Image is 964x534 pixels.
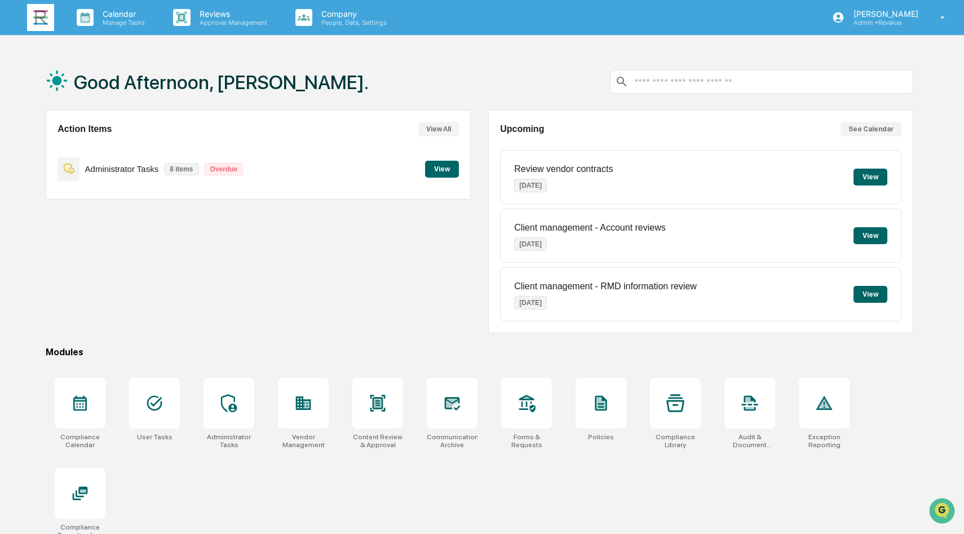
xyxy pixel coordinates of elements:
[514,164,613,174] p: Review vendor contracts
[11,24,205,42] p: How can we help?
[55,433,105,449] div: Compliance Calendar
[514,223,666,233] p: Client management - Account reviews
[844,19,924,27] p: Admin • Revalue
[11,86,32,107] img: 1746055101610-c473b297-6a78-478c-a979-82029cc54cd1
[164,163,198,175] p: 8 items
[854,169,887,186] button: View
[500,124,544,134] h2: Upcoming
[928,497,958,527] iframe: Open customer support
[588,433,614,441] div: Policies
[418,122,459,136] button: View All
[112,191,136,200] span: Pylon
[79,191,136,200] a: Powered byPylon
[58,124,112,134] h2: Action Items
[425,161,459,178] button: View
[23,164,71,175] span: Data Lookup
[204,433,254,449] div: Administrator Tasks
[312,9,392,19] p: Company
[650,433,701,449] div: Compliance Library
[77,138,144,158] a: 🗄️Attestations
[7,138,77,158] a: 🖐️Preclearance
[427,433,477,449] div: Communications Archive
[514,179,547,192] p: [DATE]
[841,122,901,136] button: See Calendar
[312,19,392,27] p: People, Data, Settings
[501,433,552,449] div: Forms & Requests
[27,4,54,31] img: logo
[192,90,205,103] button: Start new chat
[38,86,185,98] div: Start new chat
[799,433,850,449] div: Exception Reporting
[94,19,151,27] p: Manage Tasks
[11,165,20,174] div: 🔎
[11,143,20,152] div: 🖐️
[29,51,186,63] input: Clear
[724,433,775,449] div: Audit & Document Logs
[137,433,173,441] div: User Tasks
[844,9,924,19] p: [PERSON_NAME]
[425,163,459,174] a: View
[205,163,244,175] p: Overdue
[191,9,273,19] p: Reviews
[514,281,697,292] p: Client management - RMD information review
[46,347,913,358] div: Modules
[854,227,887,244] button: View
[514,296,547,310] p: [DATE]
[94,9,151,19] p: Calendar
[278,433,329,449] div: Vendor Management
[38,98,143,107] div: We're available if you need us!
[82,143,91,152] div: 🗄️
[23,142,73,153] span: Preclearance
[93,142,140,153] span: Attestations
[85,164,159,174] p: Administrator Tasks
[352,433,403,449] div: Content Review & Approval
[74,71,369,94] h1: Good Afternoon, [PERSON_NAME].
[514,237,547,251] p: [DATE]
[854,286,887,303] button: View
[7,159,76,179] a: 🔎Data Lookup
[191,19,273,27] p: Approval Management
